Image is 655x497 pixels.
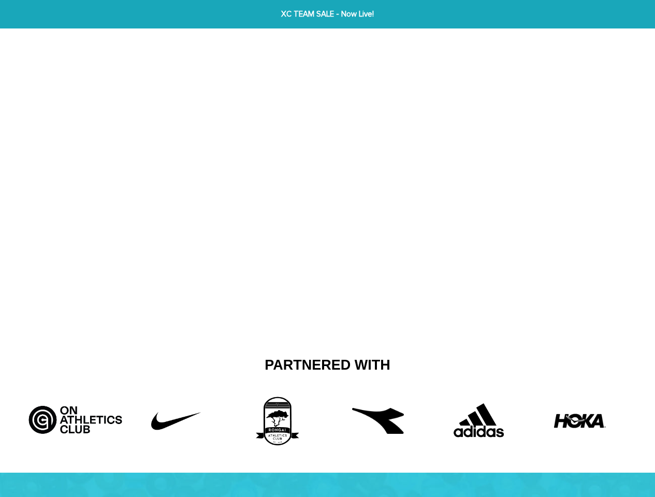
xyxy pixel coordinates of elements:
[25,395,126,436] img: Artboard_5_bcd5fb9d-526a-4748-82a7-e4a7ed1c43f8.jpg
[554,395,606,447] img: HOKA-logo.webp
[440,395,518,447] img: Adidas.png
[352,395,404,447] img: free-diadora-logo-icon-download-in-svg-png-gif-file-formats--brand-fashion-pack-logos-icons-28542...
[33,357,623,374] h2: Partnered With
[238,395,316,447] img: 3rd_partner.png
[137,395,215,447] img: Untitled-1_42f22808-10d6-43b8-a0fd-fffce8cf9462.png
[203,8,453,20] span: XC TEAM SALE - Now Live!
